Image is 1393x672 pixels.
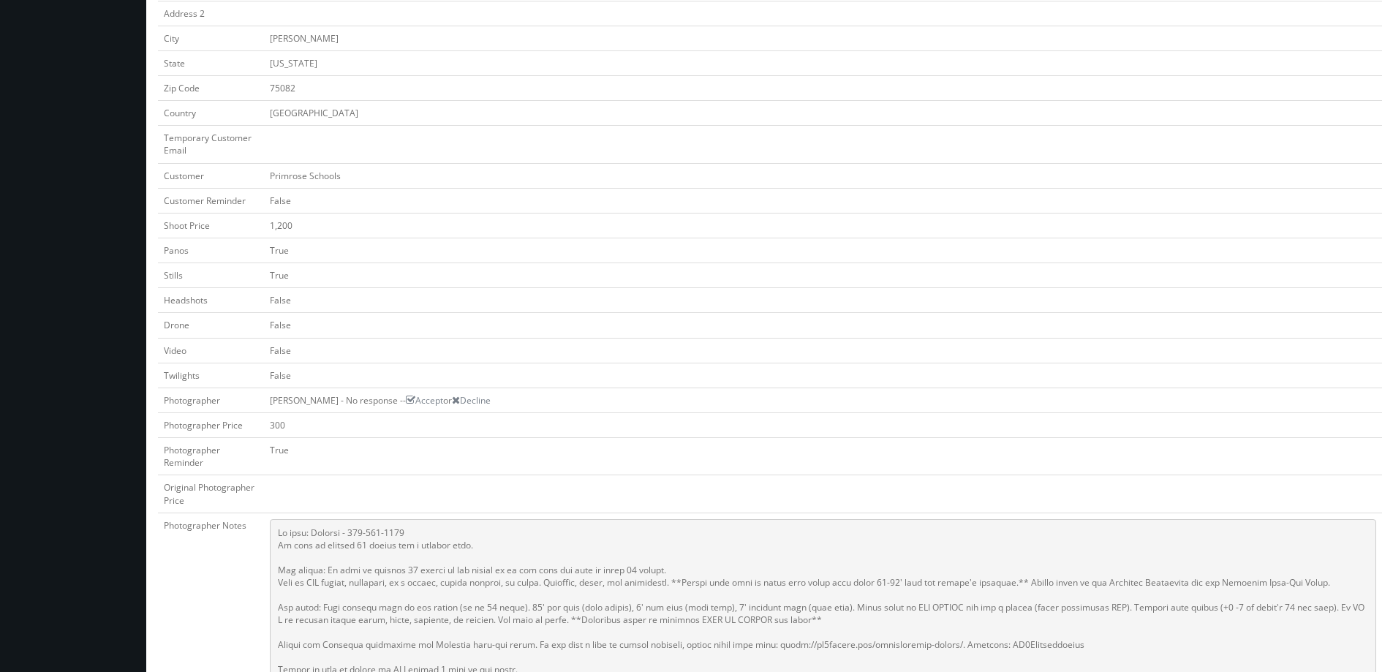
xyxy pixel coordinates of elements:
td: 1,200 [264,213,1382,238]
td: Address 2 [158,1,264,26]
td: 75082 [264,75,1382,100]
td: True [264,263,1382,288]
a: Decline [452,394,491,407]
td: False [264,313,1382,338]
a: Accept [406,394,443,407]
td: Customer Reminder [158,188,264,213]
td: False [264,338,1382,363]
td: False [264,188,1382,213]
td: [PERSON_NAME] [264,26,1382,50]
td: Primrose Schools [264,163,1382,188]
td: [US_STATE] [264,50,1382,75]
td: [PERSON_NAME] - No response -- or [264,388,1382,412]
td: Customer [158,163,264,188]
td: Photographer Reminder [158,438,264,475]
td: True [264,438,1382,475]
td: Original Photographer Price [158,475,264,513]
td: Panos [158,238,264,263]
td: [GEOGRAPHIC_DATA] [264,101,1382,126]
td: True [264,238,1382,263]
td: Stills [158,263,264,288]
td: False [264,363,1382,388]
td: Zip Code [158,75,264,100]
td: State [158,50,264,75]
td: Shoot Price [158,213,264,238]
td: Headshots [158,288,264,313]
td: City [158,26,264,50]
td: Temporary Customer Email [158,126,264,163]
td: Drone [158,313,264,338]
td: Photographer [158,388,264,412]
td: Twilights [158,363,264,388]
td: 300 [264,412,1382,437]
td: False [264,288,1382,313]
td: Video [158,338,264,363]
td: Country [158,101,264,126]
td: Photographer Price [158,412,264,437]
